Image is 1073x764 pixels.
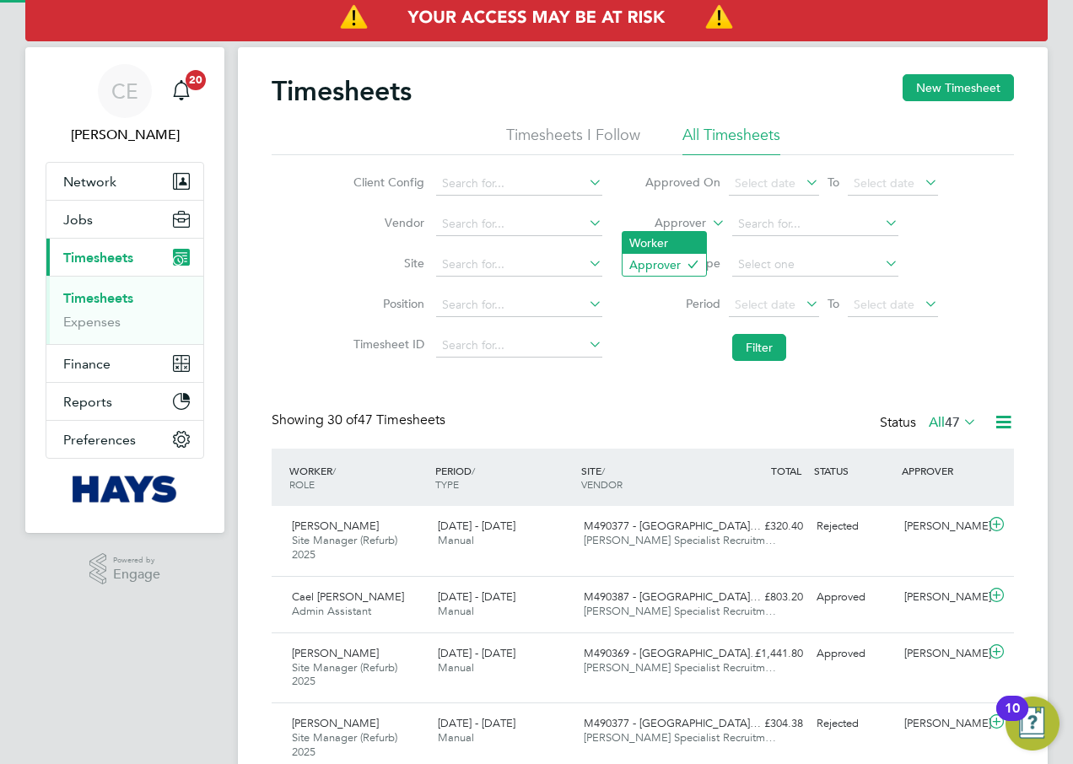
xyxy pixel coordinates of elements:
label: Approver [630,215,706,232]
span: Preferences [63,432,136,448]
input: Search for... [732,213,898,236]
div: £304.38 [722,710,810,738]
a: Expenses [63,314,121,330]
span: 47 Timesheets [327,412,445,428]
input: Select one [732,253,898,277]
span: [PERSON_NAME] Specialist Recruitm… [584,533,776,547]
li: All Timesheets [682,125,780,155]
span: [DATE] - [DATE] [438,646,515,660]
span: Manual [438,730,474,745]
span: Engage [113,568,160,582]
a: Go to home page [46,476,204,503]
a: Powered byEngage [89,553,161,585]
a: 20 [164,64,198,118]
span: Manual [438,660,474,675]
li: Approver [623,254,706,276]
span: Finance [63,356,111,372]
label: Site [348,256,424,271]
span: Powered by [113,553,160,568]
div: £320.40 [722,513,810,541]
span: TYPE [435,477,459,491]
div: STATUS [810,455,898,486]
label: Timesheet ID [348,336,424,352]
label: All [929,414,977,431]
span: Charlotte Elliot-Walkey [46,125,204,145]
button: Timesheets [46,239,203,276]
div: PERIOD [431,455,577,499]
span: ROLE [289,477,315,491]
input: Search for... [436,334,602,358]
button: Jobs [46,201,203,238]
div: Approved [810,640,898,668]
span: Cael [PERSON_NAME] [292,589,404,604]
span: Site Manager (Refurb) 2025 [292,660,397,689]
div: Timesheets [46,276,203,344]
span: Network [63,174,116,190]
span: [PERSON_NAME] Specialist Recruitm… [584,604,776,618]
div: 10 [1005,708,1020,730]
span: Jobs [63,212,93,228]
div: £803.20 [722,584,810,611]
span: Reports [63,394,112,410]
span: [PERSON_NAME] [292,716,379,730]
input: Search for... [436,293,602,317]
li: Worker [623,232,706,254]
span: Manual [438,604,474,618]
button: Finance [46,345,203,382]
div: WORKER [285,455,431,499]
span: / [601,464,605,477]
span: [DATE] - [DATE] [438,716,515,730]
span: Admin Assistant [292,604,371,618]
span: 30 of [327,412,358,428]
a: CE[PERSON_NAME] [46,64,204,145]
input: Search for... [436,213,602,236]
span: TOTAL [771,464,801,477]
span: Site Manager (Refurb) 2025 [292,730,397,759]
span: Select date [854,175,914,191]
span: M490377 - [GEOGRAPHIC_DATA]… [584,519,761,533]
input: Search for... [436,172,602,196]
button: Reports [46,383,203,420]
span: M490387 - [GEOGRAPHIC_DATA]… [584,589,761,604]
div: Showing [272,412,449,429]
nav: Main navigation [25,47,224,533]
span: [PERSON_NAME] [292,646,379,660]
span: CE [111,80,138,102]
div: Rejected [810,710,898,738]
span: [DATE] - [DATE] [438,519,515,533]
h2: Timesheets [272,74,412,108]
span: Select date [735,297,795,312]
span: To [822,293,844,315]
span: 20 [186,70,206,90]
span: / [332,464,336,477]
div: [PERSON_NAME] [898,640,985,668]
img: hays-logo-retina.png [73,476,178,503]
span: M490377 - [GEOGRAPHIC_DATA]… [584,716,761,730]
span: [PERSON_NAME] Specialist Recruitm… [584,730,776,745]
span: 47 [945,414,960,431]
div: [PERSON_NAME] [898,513,985,541]
div: [PERSON_NAME] [898,710,985,738]
div: Approved [810,584,898,611]
div: Status [880,412,980,435]
label: Approved On [644,175,720,190]
span: VENDOR [581,477,623,491]
div: APPROVER [898,455,985,486]
button: New Timesheet [903,74,1014,101]
span: Site Manager (Refurb) 2025 [292,533,397,562]
button: Network [46,163,203,200]
span: Select date [854,297,914,312]
div: [PERSON_NAME] [898,584,985,611]
span: [PERSON_NAME] [292,519,379,533]
span: M490369 - [GEOGRAPHIC_DATA]… [584,646,761,660]
button: Filter [732,334,786,361]
span: / [472,464,475,477]
label: Position [348,296,424,311]
label: Vendor [348,215,424,230]
a: Timesheets [63,290,133,306]
label: Period [644,296,720,311]
span: To [822,171,844,193]
button: Open Resource Center, 10 new notifications [1006,697,1060,751]
label: Client Config [348,175,424,190]
div: SITE [577,455,723,499]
